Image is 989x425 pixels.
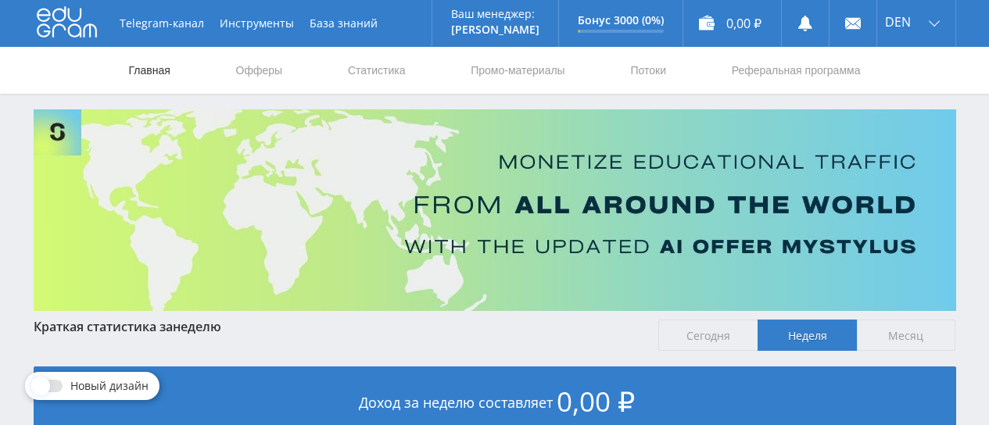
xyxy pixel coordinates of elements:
a: Промо-материалы [469,47,566,94]
a: Статистика [346,47,407,94]
p: [PERSON_NAME] [451,23,539,36]
span: 0,00 ₽ [557,383,635,420]
span: Новый дизайн [70,380,149,392]
a: Реферальная программа [730,47,862,94]
span: DEN [885,16,911,28]
div: Краткая статистика за [34,320,643,334]
a: Главная [127,47,172,94]
a: Потоки [629,47,668,94]
span: Сегодня [658,320,758,351]
p: Ваш менеджер: [451,8,539,20]
span: Месяц [857,320,956,351]
span: Неделя [758,320,857,351]
span: неделю [173,318,221,335]
a: Офферы [235,47,285,94]
p: Бонус 3000 (0%) [578,14,664,27]
img: Banner [34,109,956,311]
